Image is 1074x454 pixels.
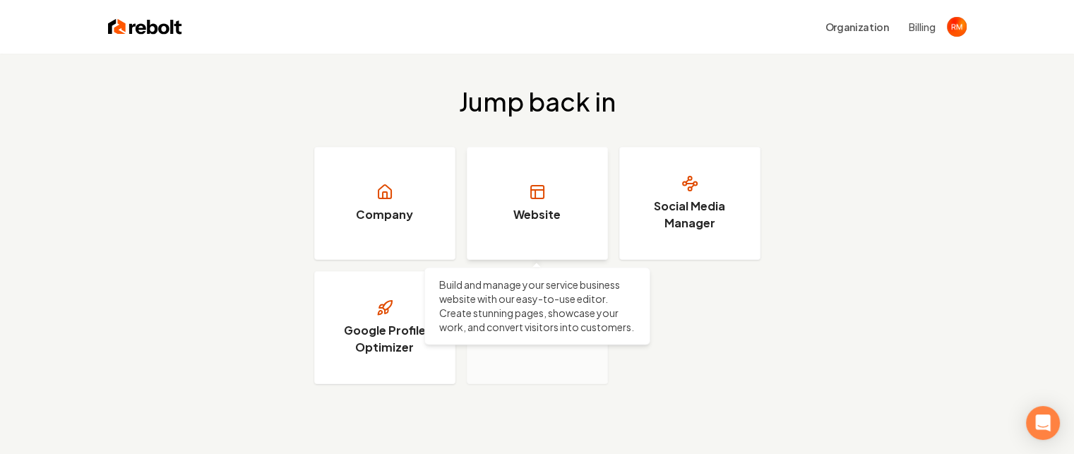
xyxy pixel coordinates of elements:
a: Social Media Manager [619,147,760,260]
p: Build and manage your service business website with our easy-to-use editor. Create stunning pages... [439,277,636,334]
button: Organization [817,14,897,40]
h3: Google Profile Optimizer [332,322,438,356]
img: Rance Millican [947,17,967,37]
a: Company [314,147,455,260]
div: Open Intercom Messenger [1026,406,1060,440]
h3: Company [356,206,413,223]
img: Rebolt Logo [108,17,182,37]
button: Billing [909,20,936,34]
h3: Website [513,206,561,223]
a: Website [467,147,608,260]
h2: Jump back in [459,88,616,116]
button: Open user button [947,17,967,37]
h3: Social Media Manager [637,198,743,232]
a: Google Profile Optimizer [314,271,455,384]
